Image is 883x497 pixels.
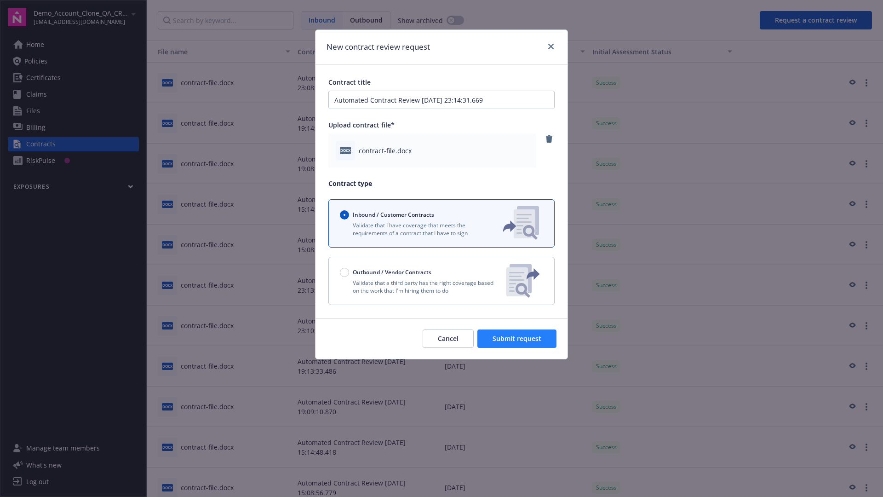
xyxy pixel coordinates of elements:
[545,41,556,52] a: close
[544,133,555,144] a: remove
[493,334,541,343] span: Submit request
[328,199,555,248] button: Inbound / Customer ContractsValidate that I have coverage that meets the requirements of a contra...
[340,210,349,220] input: Inbound / Customer Contracts
[328,179,555,188] p: Contract type
[327,41,430,53] h1: New contract review request
[477,329,556,348] button: Submit request
[340,279,499,295] p: Validate that a third party has the right coverage based on the work that I'm hiring them to do
[353,211,434,219] span: Inbound / Customer Contracts
[359,146,412,156] span: contract-file.docx
[328,257,555,305] button: Outbound / Vendor ContractsValidate that a third party has the right coverage based on the work t...
[353,268,431,276] span: Outbound / Vendor Contracts
[340,268,349,277] input: Outbound / Vendor Contracts
[340,221,488,237] p: Validate that I have coverage that meets the requirements of a contract that I have to sign
[328,121,395,129] span: Upload contract file*
[328,78,371,87] span: Contract title
[423,329,474,348] button: Cancel
[340,147,351,154] span: docx
[328,91,555,109] input: Enter a title for this contract
[438,334,459,343] span: Cancel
